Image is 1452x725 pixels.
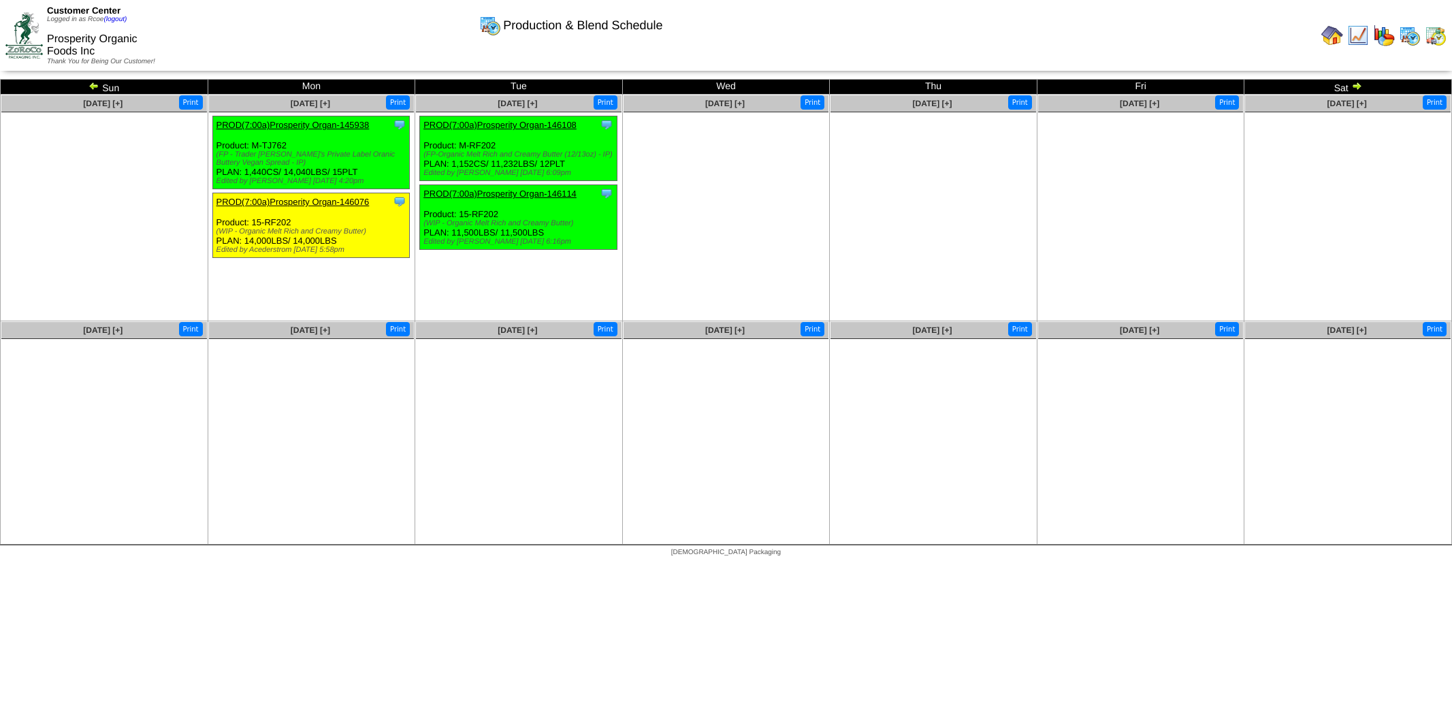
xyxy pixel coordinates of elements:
[1327,99,1367,108] a: [DATE] [+]
[1327,325,1367,335] a: [DATE] [+]
[423,219,617,227] div: (WIP - Organic Melt Rich and Creamy Butter)
[1120,325,1159,335] a: [DATE] [+]
[801,95,824,110] button: Print
[1244,80,1452,95] td: Sat
[830,80,1037,95] td: Thu
[1,80,208,95] td: Sun
[216,246,410,254] div: Edited by Acederstrom [DATE] 5:58pm
[47,16,127,23] span: Logged in as Rcoe
[594,322,617,336] button: Print
[1423,95,1447,110] button: Print
[88,80,99,91] img: arrowleft.gif
[212,193,410,258] div: Product: 15-RF202 PLAN: 14,000LBS / 14,000LBS
[1373,25,1395,46] img: graph.gif
[179,322,203,336] button: Print
[47,58,155,65] span: Thank You for Being Our Customer!
[498,99,537,108] a: [DATE] [+]
[1008,95,1032,110] button: Print
[705,99,745,108] a: [DATE] [+]
[415,80,623,95] td: Tue
[423,150,617,159] div: (FP-Organic Melt Rich and Creamy Butter (12/13oz) - IP)
[1120,99,1159,108] a: [DATE] [+]
[216,150,410,167] div: (FP - Trader [PERSON_NAME]'s Private Label Oranic Buttery Vegan Spread - IP)
[1037,80,1244,95] td: Fri
[503,18,662,33] span: Production & Blend Schedule
[1425,25,1447,46] img: calendarinout.gif
[1351,80,1362,91] img: arrowright.gif
[1008,322,1032,336] button: Print
[479,14,501,36] img: calendarprod.gif
[208,80,415,95] td: Mon
[423,169,617,177] div: Edited by [PERSON_NAME] [DATE] 6:09pm
[423,238,617,246] div: Edited by [PERSON_NAME] [DATE] 6:16pm
[498,325,537,335] a: [DATE] [+]
[216,227,410,236] div: (WIP - Organic Melt Rich and Creamy Butter)
[393,118,406,131] img: Tooltip
[216,177,410,185] div: Edited by [PERSON_NAME] [DATE] 4:20pm
[1215,95,1239,110] button: Print
[600,187,613,200] img: Tooltip
[801,322,824,336] button: Print
[47,33,138,57] span: Prosperity Organic Foods Inc
[420,116,617,181] div: Product: M-RF202 PLAN: 1,152CS / 11,232LBS / 12PLT
[1321,25,1343,46] img: home.gif
[386,95,410,110] button: Print
[386,322,410,336] button: Print
[216,197,370,207] a: PROD(7:00a)Prosperity Organ-146076
[1399,25,1421,46] img: calendarprod.gif
[423,120,577,130] a: PROD(7:00a)Prosperity Organ-146108
[291,99,330,108] a: [DATE] [+]
[671,549,781,556] span: [DEMOGRAPHIC_DATA] Packaging
[179,95,203,110] button: Print
[393,195,406,208] img: Tooltip
[1215,322,1239,336] button: Print
[47,5,120,16] span: Customer Center
[83,325,123,335] a: [DATE] [+]
[1347,25,1369,46] img: line_graph.gif
[5,12,43,58] img: ZoRoCo_Logo(Green%26Foil)%20jpg.webp
[600,118,613,131] img: Tooltip
[212,116,410,189] div: Product: M-TJ762 PLAN: 1,440CS / 14,040LBS / 15PLT
[420,185,617,250] div: Product: 15-RF202 PLAN: 11,500LBS / 11,500LBS
[912,99,952,108] a: [DATE] [+]
[83,99,123,108] a: [DATE] [+]
[216,120,370,130] a: PROD(7:00a)Prosperity Organ-145938
[594,95,617,110] button: Print
[291,325,330,335] a: [DATE] [+]
[1423,322,1447,336] button: Print
[705,325,745,335] a: [DATE] [+]
[103,16,127,23] a: (logout)
[912,325,952,335] a: [DATE] [+]
[622,80,830,95] td: Wed
[423,189,577,199] a: PROD(7:00a)Prosperity Organ-146114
